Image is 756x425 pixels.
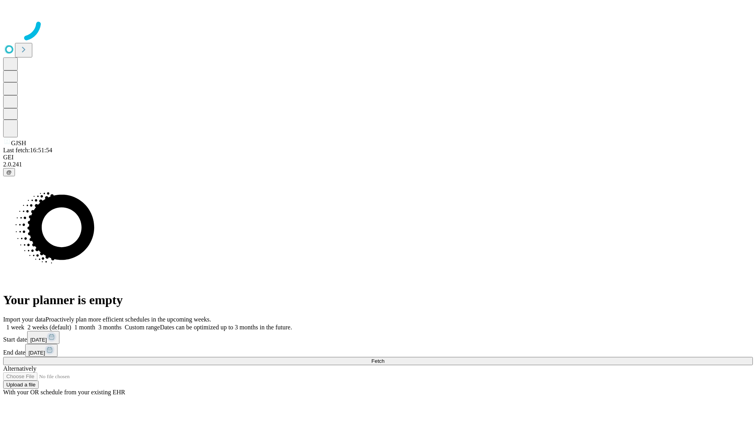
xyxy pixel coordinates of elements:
[160,324,292,331] span: Dates can be optimized up to 3 months in the future.
[6,324,24,331] span: 1 week
[3,161,753,168] div: 2.0.241
[3,357,753,365] button: Fetch
[3,344,753,357] div: End date
[3,365,36,372] span: Alternatively
[98,324,122,331] span: 3 months
[74,324,95,331] span: 1 month
[27,331,59,344] button: [DATE]
[30,337,47,343] span: [DATE]
[3,147,52,153] span: Last fetch: 16:51:54
[3,331,753,344] div: Start date
[3,316,46,323] span: Import your data
[3,168,15,176] button: @
[3,381,39,389] button: Upload a file
[25,344,57,357] button: [DATE]
[371,358,384,364] span: Fetch
[6,169,12,175] span: @
[3,154,753,161] div: GEI
[3,293,753,307] h1: Your planner is empty
[125,324,160,331] span: Custom range
[3,389,125,395] span: With your OR schedule from your existing EHR
[46,316,211,323] span: Proactively plan more efficient schedules in the upcoming weeks.
[28,350,45,356] span: [DATE]
[11,140,26,146] span: GJSH
[28,324,71,331] span: 2 weeks (default)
